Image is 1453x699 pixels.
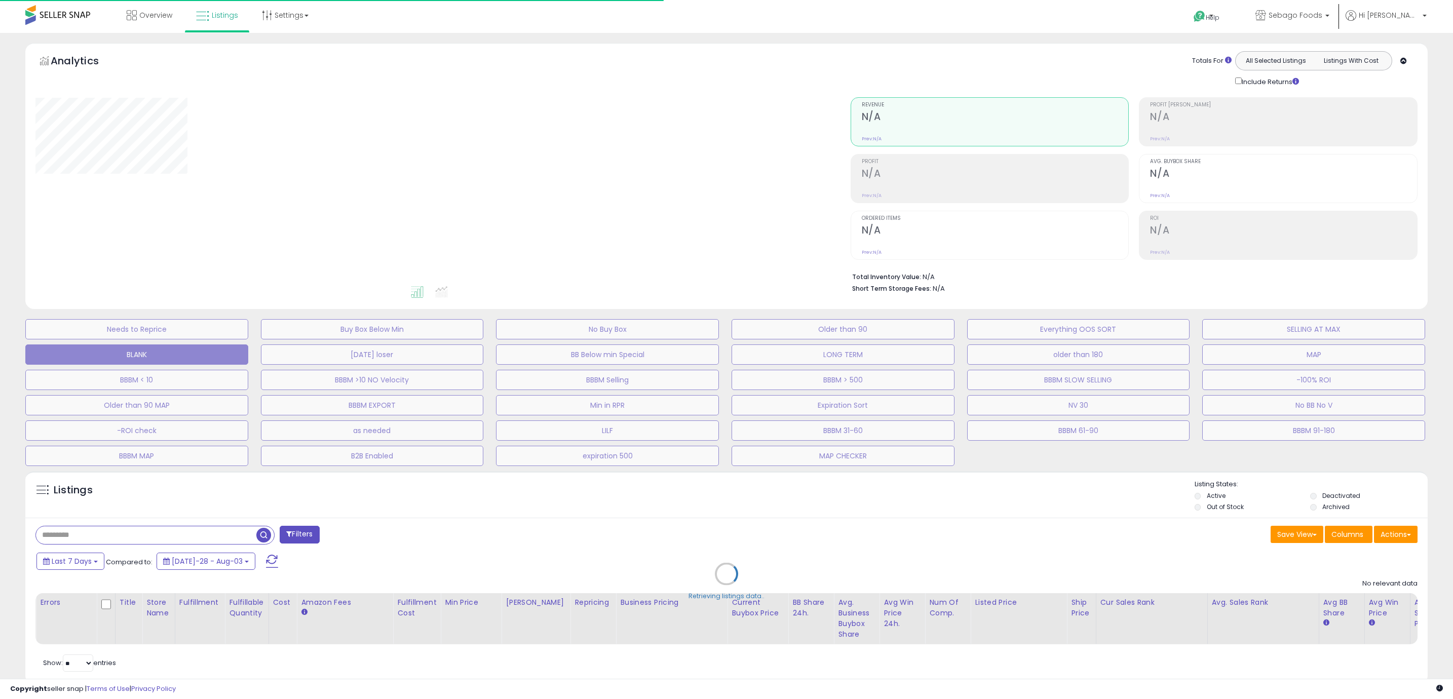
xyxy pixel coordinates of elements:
[862,224,1129,238] h2: N/A
[10,684,176,694] div: seller snap | |
[862,192,882,199] small: Prev: N/A
[1202,395,1425,415] button: No BB No V
[967,344,1190,365] button: older than 180
[25,446,248,466] button: BBBM MAP
[732,319,954,339] button: Older than 90
[1150,111,1417,125] h2: N/A
[496,319,719,339] button: No Buy Box
[261,370,484,390] button: BBBM >10 NO Velocity
[10,684,47,693] strong: Copyright
[25,319,248,339] button: Needs to Reprice
[862,249,882,255] small: Prev: N/A
[1150,249,1170,255] small: Prev: N/A
[852,270,1410,282] li: N/A
[852,273,921,281] b: Total Inventory Value:
[1192,56,1232,66] div: Totals For
[1313,54,1389,67] button: Listings With Cost
[732,344,954,365] button: LONG TERM
[967,395,1190,415] button: NV 30
[933,284,945,293] span: N/A
[732,395,954,415] button: Expiration Sort
[862,136,882,142] small: Prev: N/A
[732,420,954,441] button: BBBM 31-60
[852,284,931,293] b: Short Term Storage Fees:
[1202,370,1425,390] button: -100% ROI
[1150,192,1170,199] small: Prev: N/A
[1150,168,1417,181] h2: N/A
[1150,159,1417,165] span: Avg. Buybox Share
[261,319,484,339] button: Buy Box Below Min
[1202,420,1425,441] button: BBBM 91-180
[1193,10,1206,23] i: Get Help
[139,10,172,20] span: Overview
[496,395,719,415] button: Min in RPR
[1150,136,1170,142] small: Prev: N/A
[261,395,484,415] button: BBBM EXPORT
[25,395,248,415] button: Older than 90 MAP
[25,344,248,365] button: BLANK
[496,344,719,365] button: BB Below min Special
[1269,10,1322,20] span: Sebago Foods
[496,370,719,390] button: BBBM Selling
[25,420,248,441] button: -ROI check
[862,168,1129,181] h2: N/A
[496,420,719,441] button: LILF
[1359,10,1420,20] span: Hi [PERSON_NAME]
[1150,102,1417,108] span: Profit [PERSON_NAME]
[1206,13,1219,22] span: Help
[1186,3,1239,33] a: Help
[1202,319,1425,339] button: SELLING AT MAX
[1150,216,1417,221] span: ROI
[862,102,1129,108] span: Revenue
[25,370,248,390] button: BBBM < 10
[212,10,238,20] span: Listings
[862,216,1129,221] span: Ordered Items
[1238,54,1314,67] button: All Selected Listings
[967,319,1190,339] button: Everything OOS SORT
[732,370,954,390] button: BBBM > 500
[1228,75,1311,87] div: Include Returns
[732,446,954,466] button: MAP CHECKER
[967,420,1190,441] button: BBBM 61-90
[1150,224,1417,238] h2: N/A
[496,446,719,466] button: expiration 500
[261,344,484,365] button: [DATE] loser
[862,111,1129,125] h2: N/A
[261,420,484,441] button: as needed
[689,592,764,601] div: Retrieving listings data..
[862,159,1129,165] span: Profit
[1202,344,1425,365] button: MAP
[967,370,1190,390] button: BBBM SLOW SELLING
[51,54,119,70] h5: Analytics
[1346,10,1427,33] a: Hi [PERSON_NAME]
[261,446,484,466] button: B2B Enabled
